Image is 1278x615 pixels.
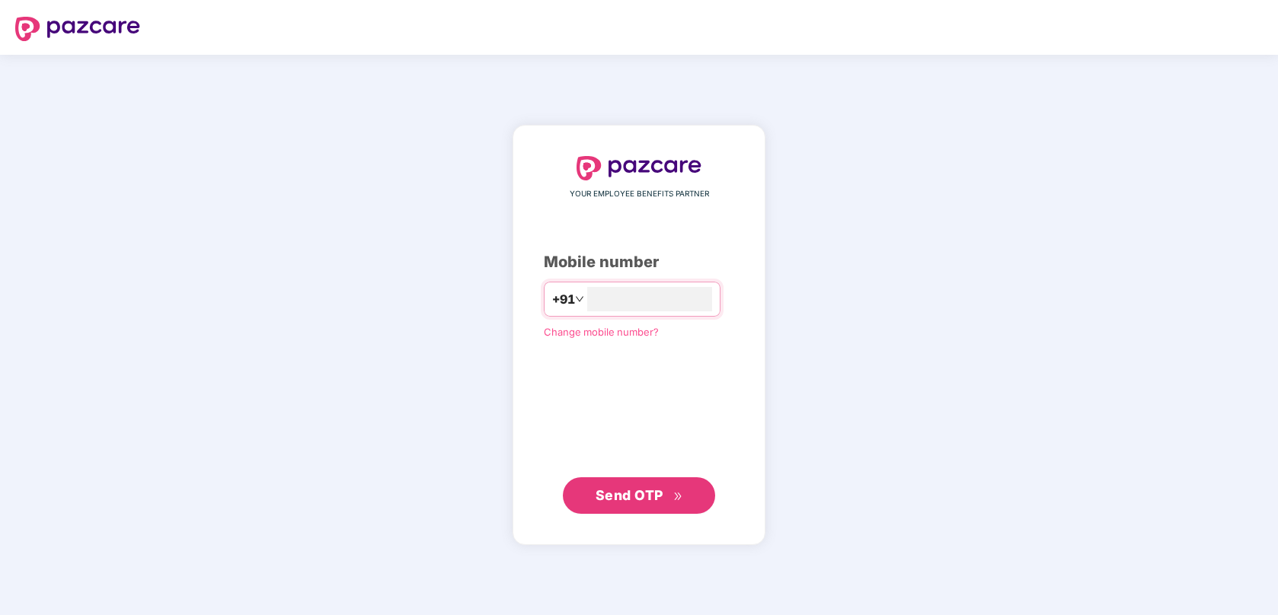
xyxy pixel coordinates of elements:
span: +91 [552,290,575,309]
img: logo [15,17,140,41]
button: Send OTPdouble-right [563,477,715,514]
div: Mobile number [544,250,734,274]
span: double-right [673,492,683,502]
img: logo [577,156,701,180]
span: Send OTP [596,487,663,503]
span: down [575,295,584,304]
span: YOUR EMPLOYEE BENEFITS PARTNER [570,188,709,200]
a: Change mobile number? [544,326,659,338]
